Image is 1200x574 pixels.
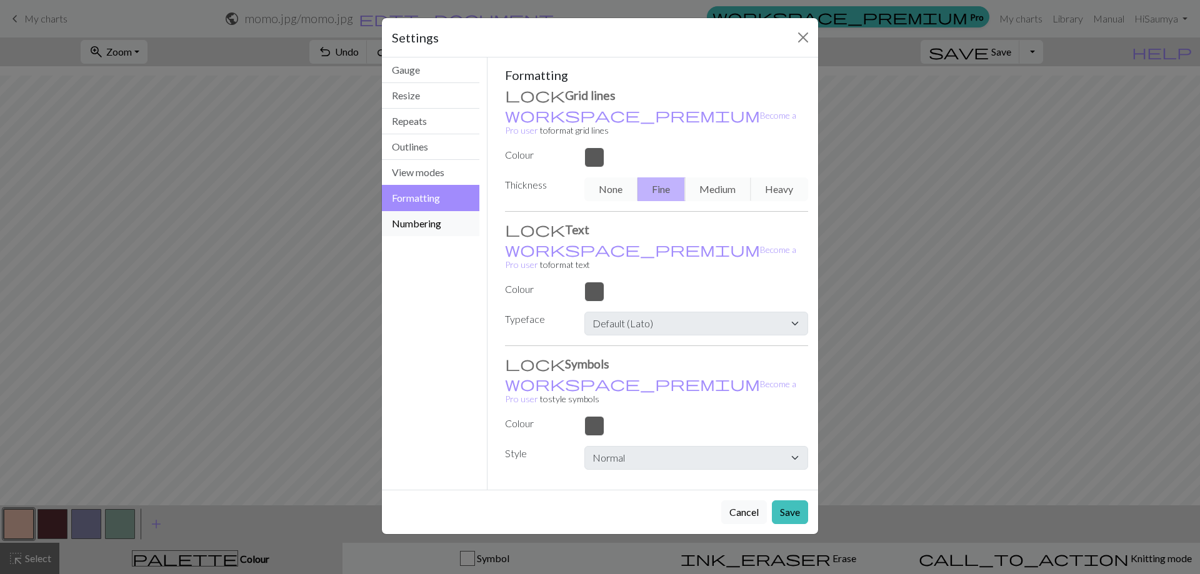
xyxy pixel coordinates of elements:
small: to format text [505,244,796,270]
a: Become a Pro user [505,110,796,136]
button: Outlines [382,134,479,160]
button: Numbering [382,211,479,236]
span: workspace_premium [505,375,760,392]
h3: Text [505,222,809,237]
button: Repeats [382,109,479,134]
h5: Formatting [505,67,809,82]
span: workspace_premium [505,240,760,258]
button: Formatting [382,185,479,211]
h3: Symbols [505,356,809,371]
label: Colour [497,282,577,297]
button: Cancel [721,500,767,524]
button: View modes [382,160,479,186]
small: to style symbols [505,379,796,404]
label: Colour [497,147,577,162]
small: to format grid lines [505,110,796,136]
button: Close [793,27,813,47]
label: Colour [497,416,577,431]
a: Become a Pro user [505,244,796,270]
button: Save [772,500,808,524]
span: workspace_premium [505,106,760,124]
h3: Grid lines [505,87,809,102]
button: Resize [382,83,479,109]
a: Become a Pro user [505,379,796,404]
h5: Settings [392,28,439,47]
label: Style [497,446,577,465]
label: Typeface [497,312,577,330]
label: Thickness [497,177,577,196]
button: Gauge [382,57,479,83]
